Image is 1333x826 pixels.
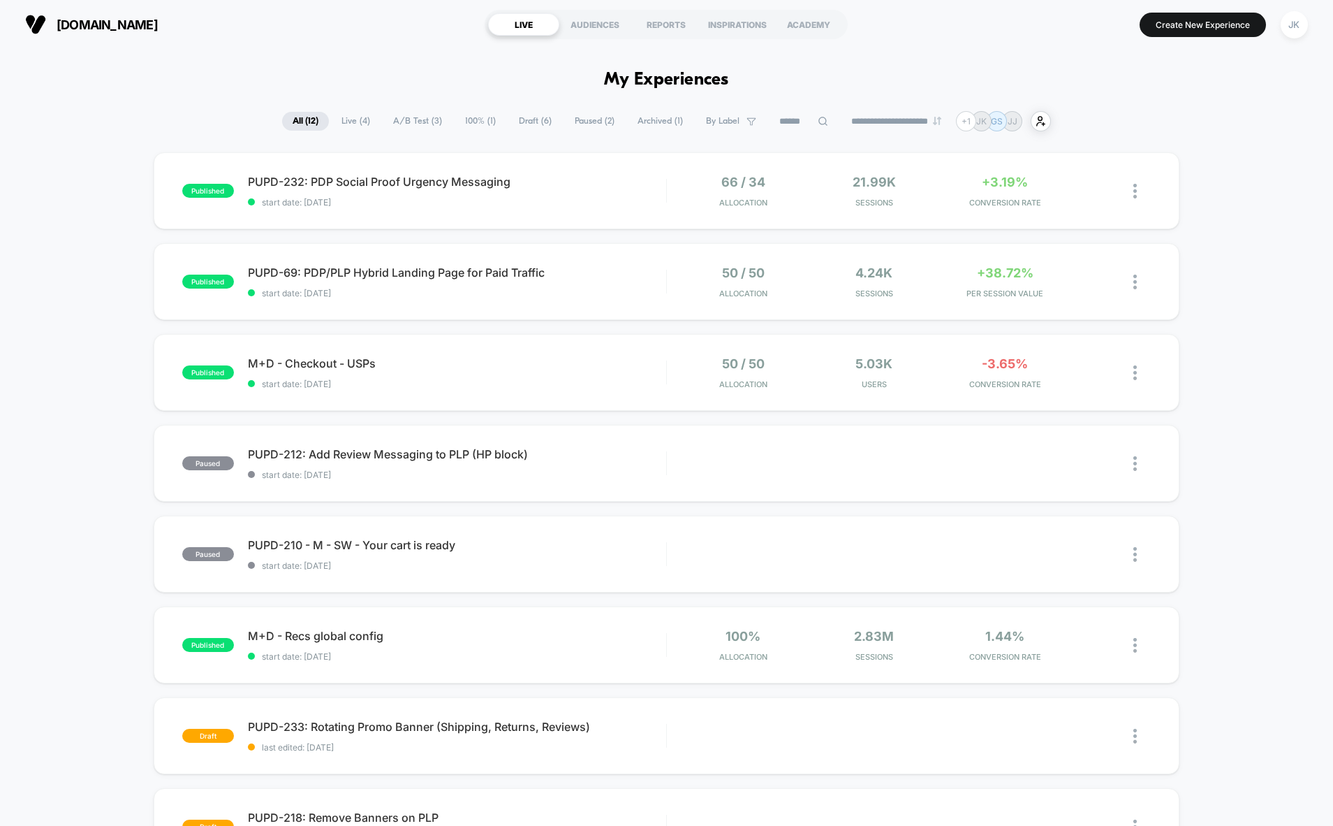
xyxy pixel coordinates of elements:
span: Allocation [719,379,767,389]
span: Sessions [812,198,936,208]
p: JK [976,116,987,126]
span: Paused ( 2 ) [564,112,625,131]
span: PUPD-233: Rotating Promo Banner (Shipping, Returns, Reviews) [248,720,666,734]
div: REPORTS [631,13,702,36]
span: 100% [726,629,760,644]
span: CONVERSION RATE [943,652,1067,662]
span: published [182,365,234,379]
span: 5.03k [855,356,892,371]
span: M+D - Checkout - USPs [248,356,666,370]
div: LIVE [488,13,559,36]
span: Draft ( 6 ) [508,112,562,131]
span: last edited: [DATE] [248,742,666,753]
span: 4.24k [855,266,892,280]
span: 50 / 50 [722,356,765,371]
span: PUPD-210 - M - SW - Your cart is ready [248,538,666,552]
span: CONVERSION RATE [943,379,1067,389]
img: end [933,117,941,125]
span: paused [182,456,234,470]
span: start date: [DATE] [248,651,666,662]
img: Visually logo [25,14,46,35]
span: Sessions [812,289,936,298]
span: paused [182,547,234,561]
div: JK [1281,11,1308,38]
span: PUPD-218: Remove Banners on PLP [248,811,666,825]
button: Create New Experience [1140,13,1266,37]
span: All ( 12 ) [282,112,329,131]
span: PUPD-69: PDP/PLP Hybrid Landing Page for Paid Traffic [248,266,666,280]
h1: My Experiences [604,70,729,90]
span: PUPD-232: PDP Social Proof Urgency Messaging [248,175,666,189]
span: Allocation [719,289,767,298]
span: draft [182,729,234,743]
span: start date: [DATE] [248,379,666,389]
span: Allocation [719,652,767,662]
span: +38.72% [977,266,1033,280]
span: M+D - Recs global config [248,629,666,643]
span: start date: [DATE] [248,560,666,571]
img: close [1133,456,1137,471]
img: close [1133,547,1137,562]
span: By Label [706,116,739,126]
img: close [1133,638,1137,653]
p: JJ [1008,116,1017,126]
span: published [182,275,234,289]
span: PER SESSION VALUE [943,289,1067,298]
span: published [182,184,234,198]
span: 21.99k [853,175,896,189]
span: 100% ( 1 ) [455,112,506,131]
img: close [1133,275,1137,289]
img: close [1133,365,1137,380]
span: PUPD-212: Add Review Messaging to PLP (HP block) [248,447,666,461]
button: [DOMAIN_NAME] [21,13,162,36]
span: start date: [DATE] [248,470,666,480]
span: Live ( 4 ) [331,112,381,131]
div: ACADEMY [773,13,844,36]
span: 1.44% [985,629,1024,644]
span: CONVERSION RATE [943,198,1067,208]
span: start date: [DATE] [248,197,666,208]
span: 50 / 50 [722,266,765,280]
div: AUDIENCES [559,13,631,36]
span: published [182,638,234,652]
span: Archived ( 1 ) [627,112,693,131]
span: 2.83M [854,629,894,644]
span: -3.65% [982,356,1028,371]
div: INSPIRATIONS [702,13,773,36]
img: close [1133,184,1137,198]
span: 66 / 34 [721,175,765,189]
span: [DOMAIN_NAME] [57,17,158,32]
span: A/B Test ( 3 ) [383,112,452,131]
span: Users [812,379,936,389]
span: start date: [DATE] [248,288,666,298]
span: +3.19% [982,175,1028,189]
div: + 1 [956,111,976,131]
button: JK [1276,10,1312,39]
span: Allocation [719,198,767,208]
span: Sessions [812,652,936,662]
img: close [1133,729,1137,744]
p: GS [991,116,1003,126]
